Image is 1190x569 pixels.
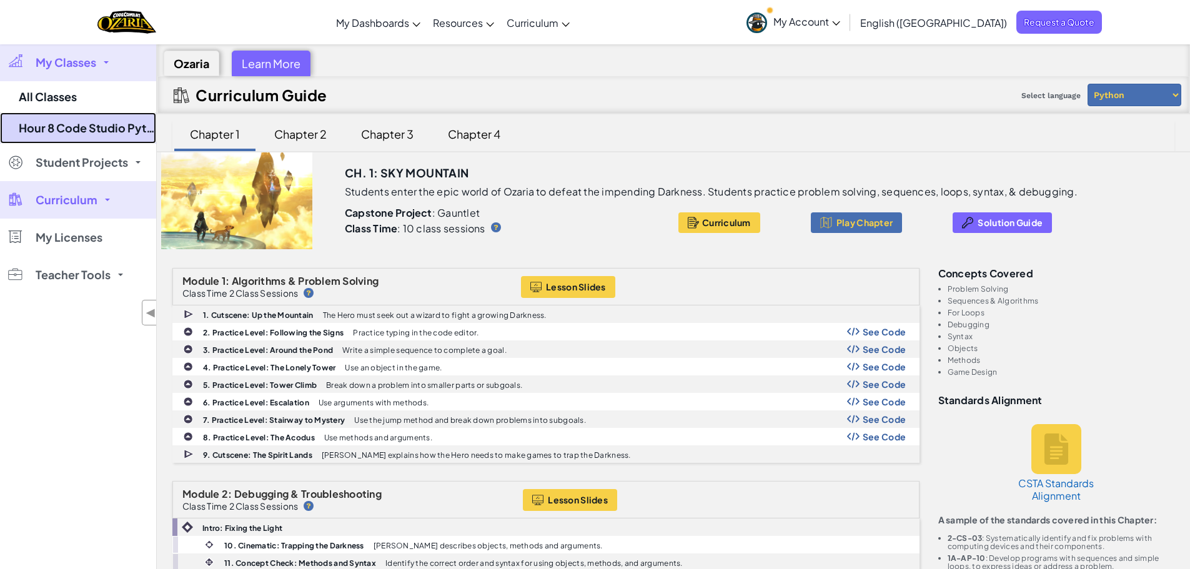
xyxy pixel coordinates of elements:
[183,379,193,389] img: IconPracticeLevel.svg
[948,344,1175,352] li: Objects
[847,345,860,354] img: Show Code Logo
[202,523,282,533] b: Intro: Fixing the Light
[740,2,846,42] a: My Account
[177,119,252,149] div: Chapter 1
[36,194,97,205] span: Curriculum
[854,6,1013,39] a: English ([GEOGRAPHIC_DATA])
[863,362,906,372] span: See Code
[174,87,189,103] img: IconCurriculumGuide.svg
[978,217,1043,227] span: Solution Guide
[304,288,314,298] img: IconHint.svg
[374,542,603,550] p: [PERSON_NAME] describes objects, methods and arguments.
[222,274,230,287] span: 1:
[702,217,751,227] span: Curriculum
[172,340,920,358] a: 3. Practice Level: Around the Pond Write a simple sequence to complete a goal. Show Code Logo See...
[36,157,128,168] span: Student Projects
[938,268,1175,279] h3: Concepts covered
[183,344,193,354] img: IconPracticeLevel.svg
[1016,477,1097,502] h5: CSTA Standards Alignment
[847,380,860,388] img: Show Code Logo
[847,397,860,406] img: Show Code Logo
[345,164,469,182] h3: Ch. 1: Sky Mountain
[146,304,156,322] span: ◀
[1016,86,1086,105] span: Select language
[232,51,310,76] div: Learn More
[948,320,1175,329] li: Debugging
[336,16,409,29] span: My Dashboards
[203,450,312,460] b: 9. Cutscene: The Spirit Lands
[948,533,983,543] b: 2-CS-03
[345,207,653,219] p: : Gauntlet
[938,515,1175,525] p: A sample of the standards covered in this Chapter:
[224,541,364,550] b: 10. Cinematic: Trapping the Darkness
[345,186,1078,198] p: Students enter the epic world of Ozaria to defeat the impending Darkness. Students practice probl...
[36,232,102,243] span: My Licenses
[323,311,547,319] p: The Hero must seek out a wizard to fight a growing Darkness.
[196,86,327,104] h2: Curriculum Guide
[847,327,860,336] img: Show Code Logo
[863,344,906,354] span: See Code
[172,375,920,393] a: 5. Practice Level: Tower Climb Break down a problem into smaller parts or subgoals. Show Code Log...
[953,212,1052,233] a: Solution Guide
[546,282,606,292] span: Lesson Slides
[203,363,335,372] b: 4. Practice Level: The Lonely Tower
[172,358,920,375] a: 4. Practice Level: The Lonely Tower Use an object in the game. Show Code Logo See Code
[304,501,314,511] img: IconHint.svg
[863,327,906,337] span: See Code
[1016,11,1102,34] span: Request a Quote
[811,212,902,233] button: Play Chapter
[183,327,193,337] img: IconPracticeLevel.svg
[164,51,219,76] div: Ozaria
[863,432,906,442] span: See Code
[847,362,860,371] img: Show Code Logo
[203,380,317,390] b: 5. Practice Level: Tower Climb
[182,487,220,500] span: Module
[203,398,309,407] b: 6. Practice Level: Escalation
[182,522,193,533] img: IconIntro.svg
[183,397,193,407] img: IconPracticeLevel.svg
[948,285,1175,293] li: Problem Solving
[172,323,920,340] a: 2. Practice Level: Following the Signs Practice typing in the code editor. Show Code Logo See Code
[385,559,683,567] p: Identify the correct order and syntax for using objects, methods, and arguments.
[521,276,615,298] button: Lesson Slides
[354,416,586,424] p: Use the jump method and break down problems into subgoals.
[948,332,1175,340] li: Syntax
[36,57,96,68] span: My Classes
[836,217,893,227] span: Play Chapter
[182,274,220,287] span: Module
[172,536,920,553] a: 10. Cinematic: Trapping the Darkness [PERSON_NAME] describes objects, methods and arguments.
[183,432,193,442] img: IconPracticeLevel.svg
[172,393,920,410] a: 6. Practice Level: Escalation Use arguments with methods. Show Code Logo See Code
[204,539,215,550] img: IconCinematic.svg
[319,398,429,407] p: Use arguments with methods.
[507,16,558,29] span: Curriculum
[500,6,576,39] a: Curriculum
[36,269,111,280] span: Teacher Tools
[773,15,840,28] span: My Account
[232,274,379,287] span: Algorithms & Problem Solving
[433,16,483,29] span: Resources
[345,206,432,219] b: Capstone Project
[523,489,617,511] button: Lesson Slides
[97,9,156,35] a: Ozaria by CodeCombat logo
[222,487,232,500] span: 2:
[183,362,193,372] img: IconPracticeLevel.svg
[948,368,1175,376] li: Game Design
[1009,412,1103,515] a: CSTA Standards Alignment
[345,364,442,372] p: Use an object in the game.
[172,410,920,428] a: 7. Practice Level: Stairway to Mystery Use the jump method and break down problems into subgoals....
[322,451,631,459] p: [PERSON_NAME] explains how the Hero needs to make games to trap the Darkness.
[326,381,522,389] p: Break down a problem into smaller parts or subgoals.
[863,414,906,424] span: See Code
[184,448,195,460] img: IconCutscene.svg
[182,288,298,298] p: Class Time 2 Class Sessions
[491,222,501,232] img: IconHint.svg
[746,12,767,33] img: avatar
[172,445,920,463] a: 9. Cutscene: The Spirit Lands [PERSON_NAME] explains how the Hero needs to make games to trap the...
[330,6,427,39] a: My Dashboards
[234,487,382,500] span: Debugging & Troubleshooting
[203,415,345,425] b: 7. Practice Level: Stairway to Mystery
[172,428,920,445] a: 8. Practice Level: The Acodus Use methods and arguments. Show Code Logo See Code
[203,310,314,320] b: 1. Cutscene: Up the Mountain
